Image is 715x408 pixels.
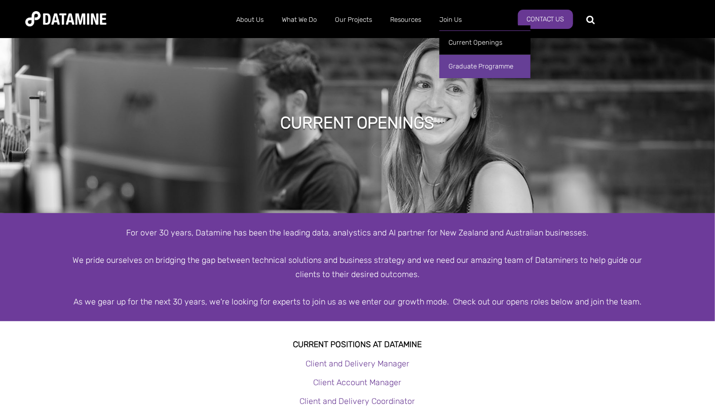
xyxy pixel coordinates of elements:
a: Graduate Programme [439,54,531,78]
a: Client Account Manager [314,378,402,387]
a: What We Do [273,7,326,33]
a: Join Us [430,7,471,33]
div: As we gear up for the next 30 years, we're looking for experts to join us as we enter our growth ... [69,295,647,309]
a: Our Projects [326,7,381,33]
a: About Us [227,7,273,33]
a: Current Openings [439,30,531,54]
a: Contact Us [518,10,573,29]
img: Datamine [25,11,106,26]
a: Client and Delivery Manager [306,359,409,368]
h1: Current Openings [281,112,435,134]
a: Client and Delivery Coordinator [300,396,416,406]
strong: Current Positions at datamine [293,339,422,349]
a: Resources [381,7,430,33]
div: We pride ourselves on bridging the gap between technical solutions and business strategy and we n... [69,253,647,281]
div: For over 30 years, Datamine has been the leading data, analystics and AI partner for New Zealand ... [69,226,647,240]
